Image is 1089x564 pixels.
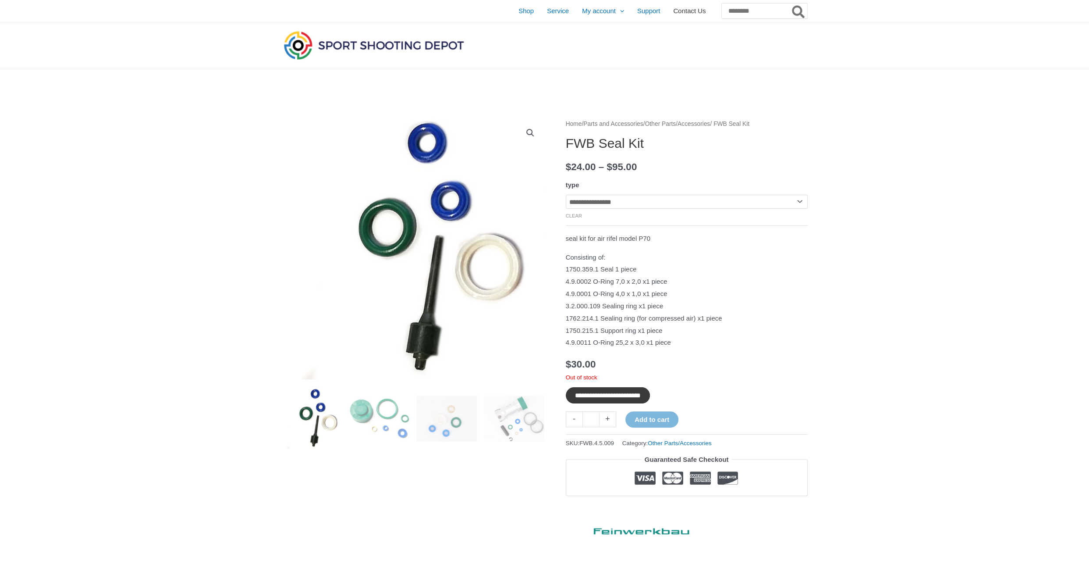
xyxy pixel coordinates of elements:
p: seal kit for air rifel model P70 [566,232,808,245]
span: $ [566,161,571,172]
img: FWB Seal Kit - Image 2 [349,388,410,449]
a: View full-screen image gallery [522,125,538,141]
nav: Breadcrumb [566,118,808,130]
legend: Guaranteed Safe Checkout [641,453,732,466]
a: Feinwerkbau [566,520,697,539]
img: FWB Seal Kit [282,388,343,449]
label: type [566,181,579,189]
a: + [599,411,616,427]
img: Sport Shooting Depot [282,29,466,61]
button: Add to cart [625,411,678,428]
input: Product quantity [582,411,599,427]
bdi: 95.00 [607,161,637,172]
span: $ [607,161,612,172]
a: Other Parts/Accessories [648,440,712,446]
iframe: Customer reviews powered by Trustpilot [566,503,808,513]
h1: FWB Seal Kit [566,136,808,151]
a: Parts and Accessories [583,121,643,127]
bdi: 30.00 [566,359,596,370]
button: Search [790,4,807,18]
p: Consisting of: 1750.359.1 Seal 1 piece 4.9.0002 O-Ring 7,0 x 2,0 x1 piece 4.9.0001 O-Ring 4,0 x 1... [566,251,808,349]
bdi: 24.00 [566,161,596,172]
a: - [566,411,582,427]
a: Other Parts/Accessories [645,121,710,127]
span: – [599,161,604,172]
p: Out of stock [566,374,808,382]
a: Home [566,121,582,127]
span: $ [566,359,571,370]
a: Clear options [566,213,582,218]
img: FWB Seal Kit - Image 3 [416,388,477,449]
img: FWB Seal Kit - Image 4 [484,388,545,449]
span: SKU: [566,438,614,449]
span: FWB.4.5.009 [579,440,614,446]
span: Category: [622,438,712,449]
